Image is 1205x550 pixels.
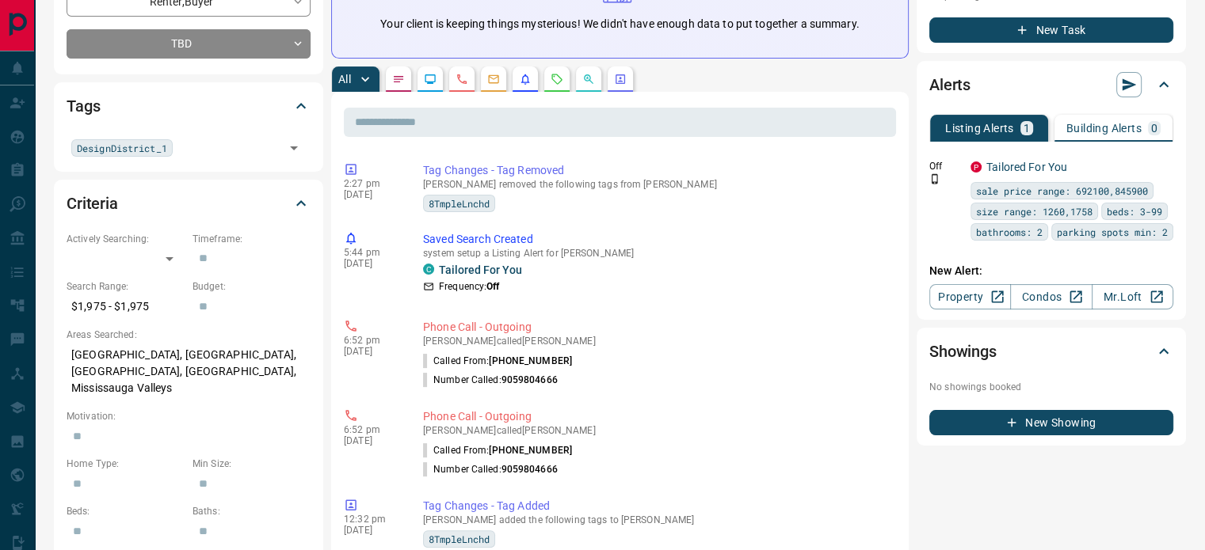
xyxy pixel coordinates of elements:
p: Beds: [67,504,185,518]
a: Tailored For You [986,161,1067,173]
p: [DATE] [344,258,399,269]
p: [PERSON_NAME] added the following tags to [PERSON_NAME] [423,514,890,525]
svg: Agent Actions [614,73,627,85]
p: 5:44 pm [344,247,399,258]
span: 8TmpleLnchd [429,195,490,211]
div: Alerts [929,66,1173,104]
span: 9059804666 [501,464,558,475]
strong: Off [486,281,499,292]
p: [GEOGRAPHIC_DATA], [GEOGRAPHIC_DATA], [GEOGRAPHIC_DATA], [GEOGRAPHIC_DATA], Mississauga Valleys [67,342,311,401]
span: parking spots min: 2 [1057,224,1168,240]
span: 8TmpleLnchd [429,531,490,547]
p: No showings booked [929,380,1173,394]
p: system setup a Listing Alert for [PERSON_NAME] [423,248,890,259]
a: Property [929,284,1011,309]
svg: Emails [487,73,500,85]
p: 2:27 pm [344,178,399,189]
p: 0 [1151,123,1157,134]
p: Home Type: [67,457,185,471]
span: [PHONE_NUMBER] [489,445,572,456]
span: bathrooms: 2 [976,224,1043,240]
p: 6:52 pm [344,424,399,435]
p: $1,975 - $1,975 [67,294,185,320]
div: condos.ca [423,264,434,275]
p: Tag Changes - Tag Removed [423,162,890,179]
p: [DATE] [344,189,399,200]
p: Areas Searched: [67,328,311,342]
p: Budget: [193,279,311,294]
span: size range: 1260,1758 [976,203,1093,219]
p: 6:52 pm [344,335,399,346]
p: Number Called: [423,373,558,387]
p: Called From: [423,354,572,368]
p: Your client is keeping things mysterious! We didn't have enough data to put together a summary. [380,16,859,32]
h2: Tags [67,93,100,119]
button: New Showing [929,410,1173,435]
button: New Task [929,17,1173,43]
p: 12:32 pm [344,514,399,525]
p: [DATE] [344,435,399,446]
p: Frequency: [439,279,499,294]
svg: Listing Alerts [519,73,532,85]
span: sale price range: 692100,845900 [976,183,1148,199]
p: Baths: [193,504,311,518]
svg: Opportunities [582,73,595,85]
p: Called From: [423,443,572,457]
p: Phone Call - Outgoing [423,408,890,425]
a: Tailored For You [439,264,522,276]
a: Condos [1010,284,1092,309]
svg: Requests [551,73,563,85]
p: All [338,74,351,85]
div: property.ca [970,161,982,173]
svg: Lead Browsing Activity [424,73,437,85]
p: Phone Call - Outgoing [423,319,890,336]
div: Criteria [67,184,311,222]
span: 9059804666 [501,374,558,385]
p: [PERSON_NAME] called [PERSON_NAME] [423,425,890,436]
p: [DATE] [344,525,399,536]
p: Actively Searching: [67,232,185,246]
span: [PHONE_NUMBER] [489,355,572,366]
p: Motivation: [67,409,311,423]
span: beds: 3-99 [1107,203,1162,219]
a: Mr.Loft [1092,284,1173,309]
span: DesignDistrict_1 [77,140,167,156]
h2: Alerts [929,72,970,97]
p: Saved Search Created [423,231,890,248]
svg: Notes [392,73,405,85]
h2: Criteria [67,191,118,216]
div: Showings [929,332,1173,370]
div: Tags [67,87,311,125]
div: TBD [67,29,311,59]
p: 1 [1024,123,1030,134]
p: Off [929,159,961,173]
p: Timeframe: [193,232,311,246]
p: Min Size: [193,457,311,471]
h2: Showings [929,339,997,364]
p: [DATE] [344,346,399,357]
p: [PERSON_NAME] called [PERSON_NAME] [423,336,890,347]
p: Listing Alerts [945,123,1014,134]
p: [PERSON_NAME] removed the following tags from [PERSON_NAME] [423,179,890,190]
svg: Calls [456,73,468,85]
button: Open [283,137,305,159]
p: Tag Changes - Tag Added [423,498,890,514]
p: Building Alerts [1066,123,1142,134]
p: Number Called: [423,462,558,476]
p: Search Range: [67,279,185,294]
svg: Push Notification Only [929,173,940,184]
p: New Alert: [929,263,1173,279]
